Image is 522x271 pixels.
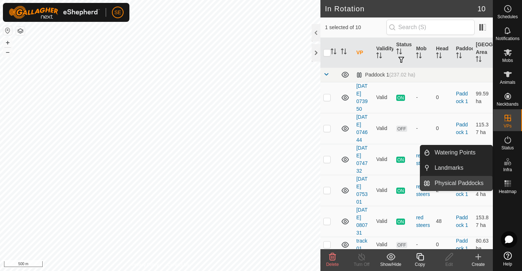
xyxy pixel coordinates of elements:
a: Paddock 1 [456,215,468,228]
td: Valid [373,237,393,252]
p-sorticon: Activate to sort [341,50,347,55]
input: Search (S) [386,20,475,35]
td: 80.63 ha [473,237,493,252]
p-sorticon: Activate to sort [476,57,482,63]
div: Copy [405,261,435,268]
span: OFF [396,126,407,132]
td: 0 [433,82,453,113]
th: Head [433,38,453,68]
td: 0 [433,237,453,252]
a: track 01 [356,238,367,251]
span: Infra [503,168,512,172]
p-sorticon: Activate to sort [376,54,382,59]
a: [DATE] 074732 [356,145,367,174]
span: ON [396,219,405,225]
a: [DATE] 080731 [356,207,367,236]
span: Help [503,262,512,266]
button: + [3,38,12,47]
span: Delete [326,262,339,267]
span: Landmarks [435,164,463,172]
button: – [3,48,12,56]
li: Watering Points [420,145,492,160]
td: 115.37 ha [473,113,493,144]
th: Mob [413,38,433,68]
button: Map Layers [16,27,25,35]
div: Paddock 1 [356,72,415,78]
li: Landmarks [420,161,492,175]
div: red steers [416,152,430,167]
th: Validity [373,38,393,68]
td: Valid [373,144,393,175]
td: 153.87 ha [473,206,493,237]
a: Paddock 1 [456,91,468,104]
img: Gallagher Logo [9,6,100,19]
a: Physical Paddocks [430,176,492,191]
td: 0 [433,113,453,144]
span: OFF [396,242,407,248]
span: Schedules [497,15,518,19]
span: 1 selected of 10 [325,24,386,31]
span: Mobs [502,58,513,63]
h2: In Rotation [325,4,477,13]
a: Paddock 1 [456,184,468,197]
span: 10 [478,3,486,14]
th: [GEOGRAPHIC_DATA] Area [473,38,493,68]
p-sorticon: Activate to sort [436,54,442,59]
p-sorticon: Activate to sort [416,54,422,59]
a: [DATE] 073950 [356,83,367,112]
td: Valid [373,175,393,206]
span: SE [114,9,121,16]
p-sorticon: Activate to sort [456,54,462,59]
span: (237.02 ha) [389,72,416,78]
span: Status [501,146,514,150]
a: Watering Points [430,145,492,160]
div: - [416,125,430,132]
p-sorticon: Activate to sort [396,50,402,55]
span: Notifications [496,36,519,41]
div: Turn Off [347,261,376,268]
div: - [416,94,430,101]
span: Animals [500,80,515,85]
span: Heatmap [499,189,517,194]
div: red steers [416,214,430,229]
td: Valid [373,206,393,237]
li: Physical Paddocks [420,176,492,191]
span: VPs [503,124,511,128]
a: [DATE] 075301 [356,176,367,205]
div: red steers [416,183,430,198]
a: Landmarks [430,161,492,175]
td: 99.59 ha [473,82,493,113]
td: Valid [373,82,393,113]
td: 48 [433,206,453,237]
a: Contact Us [167,262,189,268]
span: ON [396,95,405,101]
td: 129.32 ha [473,144,493,175]
a: Paddock 1 [456,122,468,135]
th: Paddock [453,38,473,68]
td: Valid [373,113,393,144]
a: Paddock 1 [456,238,468,251]
td: 3 [433,144,453,175]
span: Physical Paddocks [435,179,483,188]
button: Reset Map [3,26,12,35]
a: Privacy Policy [132,262,159,268]
div: - [416,241,430,248]
span: Neckbands [496,102,518,106]
span: ON [396,188,405,194]
span: ON [396,157,405,163]
div: Show/Hide [376,261,405,268]
div: Create [464,261,493,268]
a: Help [493,249,522,269]
div: Edit [435,261,464,268]
a: [DATE] 074644 [356,114,367,143]
th: Status [393,38,413,68]
p-sorticon: Activate to sort [331,50,336,55]
th: VP [353,38,373,68]
span: Watering Points [435,148,475,157]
